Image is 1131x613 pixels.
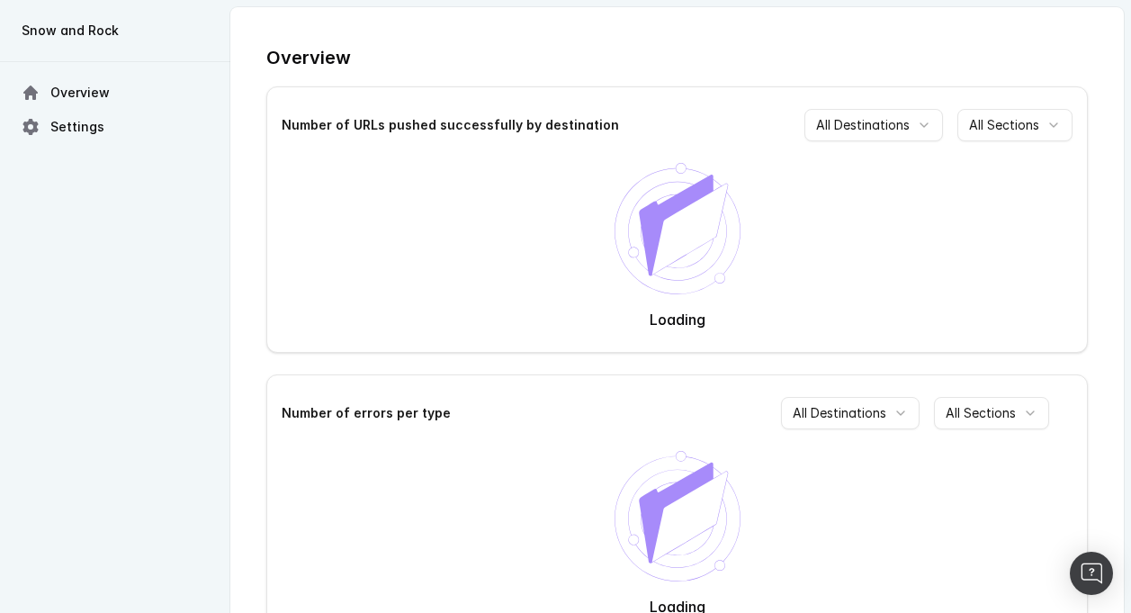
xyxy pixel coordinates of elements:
span: Overview [50,84,110,102]
button: Snow and Rock [14,14,216,47]
div: Open Intercom Messenger [1070,552,1113,595]
a: Settings [14,111,216,143]
span: Settings [50,118,104,136]
a: Overview [14,77,216,109]
strong: Loading [650,311,705,329]
span: Snow and Rock [22,22,119,40]
div: Number of errors per type [282,407,451,419]
h1: Overview [266,43,1088,72]
img: No data available [615,451,741,582]
img: No data available [615,163,741,294]
div: Number of URLs pushed successfully by destination [282,119,619,131]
